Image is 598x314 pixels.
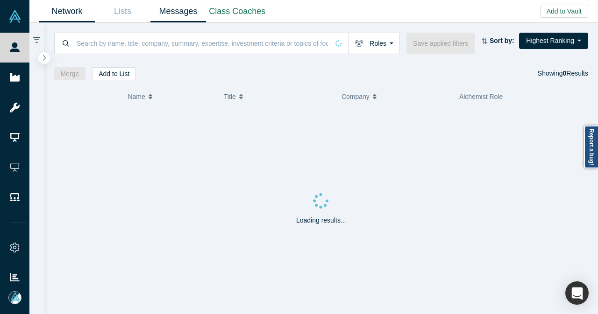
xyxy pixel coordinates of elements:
[8,291,21,304] img: Mia Scott's Account
[459,93,503,100] span: Alchemist Role
[54,67,86,80] button: Merge
[128,87,214,106] button: Name
[95,0,150,22] a: Lists
[490,37,514,44] strong: Sort by:
[538,67,588,80] div: Showing
[224,87,332,106] button: Title
[540,5,588,18] button: Add to Vault
[584,126,598,168] a: Report a bug!
[76,32,329,54] input: Search by name, title, company, summary, expertise, investment criteria or topics of focus
[128,87,145,106] span: Name
[342,87,449,106] button: Company
[406,33,475,54] button: Save applied filters
[8,10,21,23] img: Alchemist Vault Logo
[39,0,95,22] a: Network
[150,0,206,22] a: Messages
[563,70,567,77] strong: 0
[92,67,136,80] button: Add to List
[296,216,346,225] p: Loading results...
[224,87,236,106] span: Title
[342,87,370,106] span: Company
[206,0,269,22] a: Class Coaches
[349,33,400,54] button: Roles
[519,33,588,49] button: Highest Ranking
[563,70,588,77] span: Results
